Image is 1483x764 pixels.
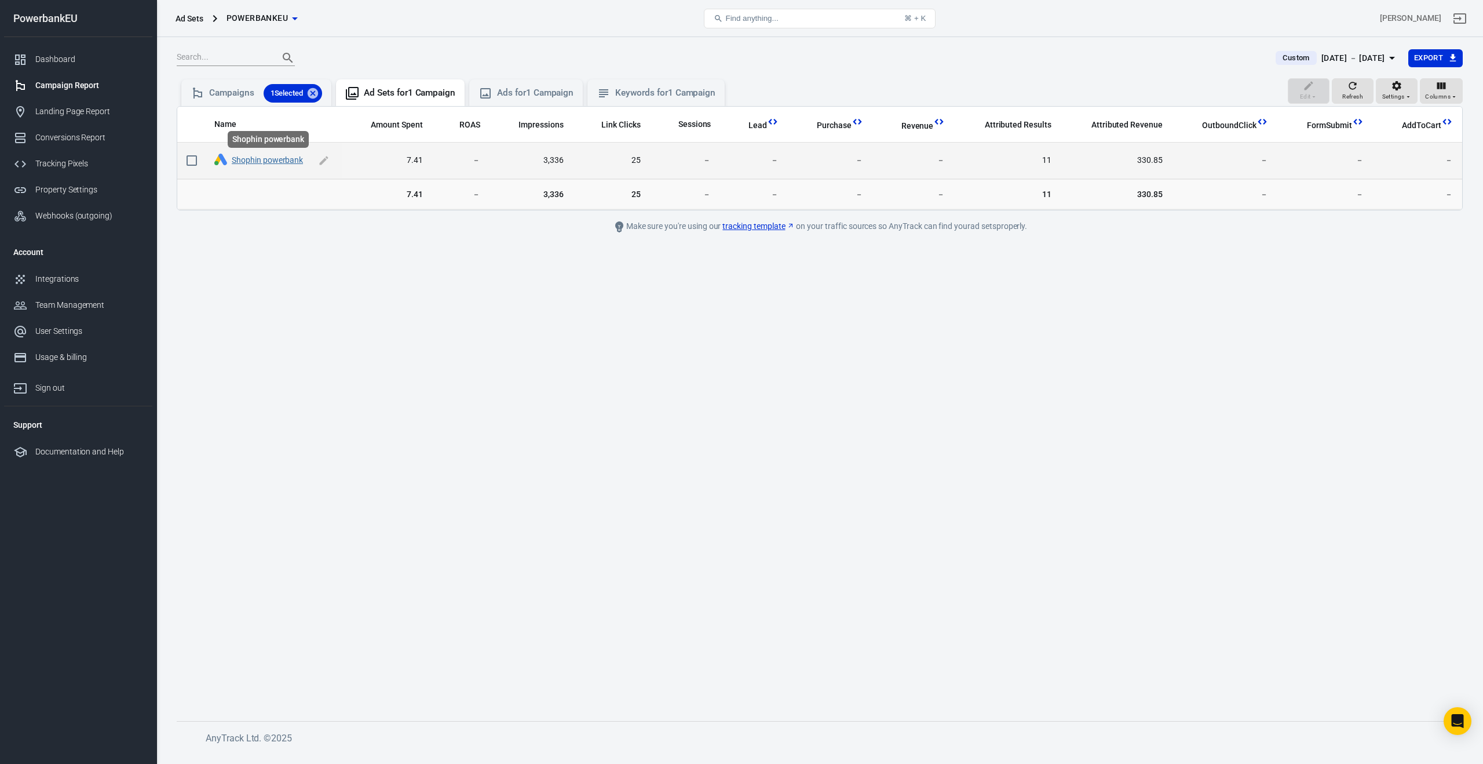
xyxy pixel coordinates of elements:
span: 330.85 [1070,155,1163,166]
button: Find anything...⌘ + K [704,9,936,28]
span: The number of times your ads were on screen. [503,118,564,132]
a: Campaign Report [4,72,152,99]
span: － [659,188,711,200]
div: ⌘ + K [904,14,926,23]
div: Shophin powerbank [228,131,309,148]
span: 25 [582,155,641,166]
span: Name [214,119,251,130]
div: Campaign Report [35,79,143,92]
span: － [882,188,945,200]
span: 1 Selected [264,88,311,99]
div: scrollable content [177,107,1462,210]
span: Sessions [678,119,711,130]
a: Webhooks (outgoing) [4,203,152,229]
span: 3,336 [499,188,564,200]
span: Total revenue calculated by AnyTrack. [886,119,934,133]
a: Tracking Pixels [4,151,152,177]
a: Shophin powerbank [232,155,303,165]
span: ROAS [459,119,480,131]
span: Revenue [901,121,934,132]
span: － [441,188,480,200]
span: 11 [963,155,1051,166]
button: Columns [1420,78,1463,104]
div: 1Selected [264,84,323,103]
span: － [1287,155,1364,166]
span: － [441,155,480,166]
h6: AnyTrack Ltd. © 2025 [206,731,1075,745]
div: Dashboard [35,53,143,66]
div: Ad Sets [176,13,203,24]
span: Purchase [802,120,852,132]
div: Keywords for 1 Campaign [615,87,715,99]
span: Lead [748,120,767,132]
div: PowerbankEU [4,13,152,24]
span: FormSubmit [1307,120,1352,132]
span: OutboundClick [1187,120,1256,132]
div: Integrations [35,273,143,285]
a: Landing Page Report [4,99,152,125]
span: 11 [963,188,1051,200]
div: Ads for 1 Campaign [497,87,574,99]
div: Account id: euM9DEON [1380,12,1441,24]
span: Link Clicks [601,119,641,131]
span: Find anything... [725,14,778,23]
span: Name [214,119,236,130]
span: Sessions [663,119,711,130]
span: The number of times your ads were on screen. [518,118,564,132]
span: － [1181,188,1268,200]
div: [DATE] － [DATE] [1321,51,1385,66]
span: The estimated total amount of money you've spent on your campaign, ad set or ad during its schedule. [356,118,423,132]
div: User Settings [35,325,143,337]
span: The total revenue attributed according to your ad network (Facebook, Google, etc.) [1091,118,1163,132]
span: － [659,155,711,166]
a: Dashboard [4,46,152,72]
div: Property Settings [35,184,143,196]
span: AddToCart [1387,120,1441,132]
span: － [1382,188,1453,200]
div: Make sure you're using our on your traffic sources so AnyTrack can find your ad sets properly. [559,220,1080,234]
div: Landing Page Report [35,105,143,118]
span: Attributed Revenue [1091,119,1163,131]
span: The total conversions attributed according to your ad network (Facebook, Google, etc.) [970,118,1051,132]
span: － [1181,155,1268,166]
svg: This column is calculated from AnyTrack real-time data [767,116,779,128]
span: 7.41 [351,188,423,200]
span: Shophin powerbank [232,156,305,164]
div: Webhooks (outgoing) [35,210,143,222]
span: － [729,188,778,200]
button: Refresh [1332,78,1374,104]
span: － [1287,188,1364,200]
div: Ad Sets for 1 Campaign [364,87,455,99]
a: Conversions Report [4,125,152,151]
span: － [882,155,945,166]
svg: This column is calculated from AnyTrack real-time data [1256,116,1268,128]
span: The total revenue attributed according to your ad network (Facebook, Google, etc.) [1076,118,1163,132]
input: Search... [177,50,269,66]
span: Settings [1382,92,1405,102]
div: Conversions Report [35,132,143,144]
span: 3,336 [499,155,564,166]
span: Lead [733,120,767,132]
div: Google Ads [214,154,227,167]
span: The total return on ad spend [444,118,480,132]
button: Search [274,44,302,72]
span: － [797,155,863,166]
span: PowerbankEU [227,11,288,26]
span: The total conversions attributed according to your ad network (Facebook, Google, etc.) [985,118,1051,132]
span: The number of clicks on links within the ad that led to advertiser-specified destinations [586,118,641,132]
span: FormSubmit [1292,120,1352,132]
span: － [1382,155,1453,166]
span: OutboundClick [1202,120,1256,132]
a: Usage & billing [4,344,152,370]
button: PowerbankEU [222,8,302,29]
span: Amount Spent [371,119,423,131]
div: Tracking Pixels [35,158,143,170]
div: Open Intercom Messenger [1444,707,1471,735]
div: Team Management [35,299,143,311]
span: 25 [582,188,641,200]
span: Custom [1278,52,1314,64]
button: Export [1408,49,1463,67]
a: Sign out [4,370,152,401]
span: Purchase [817,120,852,132]
a: tracking template [722,220,794,232]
